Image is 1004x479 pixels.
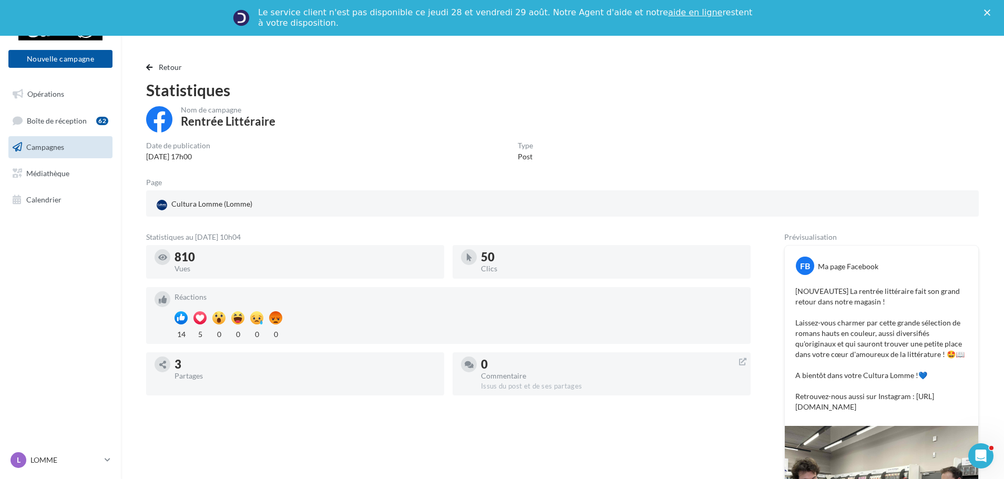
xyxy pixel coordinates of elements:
[146,61,187,74] button: Retour
[146,142,210,149] div: Date de publication
[212,327,226,340] div: 0
[26,169,69,178] span: Médiathèque
[8,50,112,68] button: Nouvelle campagne
[175,293,742,301] div: Réactions
[796,257,814,275] div: FB
[6,109,115,132] a: Boîte de réception62
[96,117,108,125] div: 62
[795,286,968,412] p: [NOUVEAUTES] La rentrée littéraire fait son grand retour dans notre magasin ! Laissez-vous charme...
[784,233,979,241] div: Prévisualisation
[175,372,436,380] div: Partages
[155,197,426,212] a: Cultura Lomme (Lomme)
[27,116,87,125] span: Boîte de réception
[984,9,995,16] div: Fermer
[181,106,275,114] div: Nom de campagne
[6,189,115,211] a: Calendrier
[175,327,188,340] div: 14
[250,327,263,340] div: 0
[146,233,751,241] div: Statistiques au [DATE] 10h04
[233,9,250,26] img: Profile image for Service-Client
[175,359,436,370] div: 3
[481,265,742,272] div: Clics
[518,151,533,162] div: Post
[481,251,742,263] div: 50
[146,179,170,186] div: Page
[481,359,742,370] div: 0
[181,116,275,127] div: Rentrée Littéraire
[26,195,62,203] span: Calendrier
[146,151,210,162] div: [DATE] 17h00
[175,251,436,263] div: 810
[818,261,878,272] div: Ma page Facebook
[269,327,282,340] div: 0
[231,327,244,340] div: 0
[968,443,993,468] iframe: Intercom live chat
[6,83,115,105] a: Opérations
[258,7,754,28] div: Le service client n'est pas disponible ce jeudi 28 et vendredi 29 août. Notre Agent d'aide et not...
[481,382,742,391] div: Issus du post et de ses partages
[17,455,21,465] span: L
[481,372,742,380] div: Commentaire
[155,197,254,212] div: Cultura Lomme (Lomme)
[146,82,979,98] div: Statistiques
[6,162,115,185] a: Médiathèque
[668,7,722,17] a: aide en ligne
[6,136,115,158] a: Campagnes
[26,142,64,151] span: Campagnes
[159,63,182,72] span: Retour
[175,265,436,272] div: Vues
[193,327,207,340] div: 5
[518,142,533,149] div: Type
[30,455,100,465] p: LOMME
[8,450,112,470] a: L LOMME
[27,89,64,98] span: Opérations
